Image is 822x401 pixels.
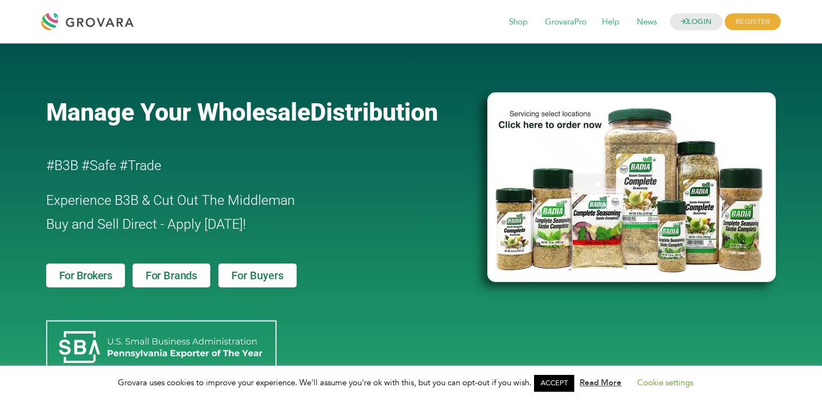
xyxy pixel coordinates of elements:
[594,12,627,33] span: Help
[537,12,594,33] span: GrovaraPro
[637,377,693,388] a: Cookie settings
[534,375,574,392] a: ACCEPT
[501,12,535,33] span: Shop
[501,16,535,28] a: Shop
[629,12,664,33] span: News
[46,192,295,208] span: Experience B3B & Cut Out The Middleman
[537,16,594,28] a: GrovaraPro
[146,270,197,281] span: For Brands
[594,16,627,28] a: Help
[670,14,723,30] a: LOGIN
[725,14,781,30] span: REGISTER
[580,377,622,388] a: Read More
[231,270,284,281] span: For Buyers
[133,264,210,287] a: For Brands
[218,264,297,287] a: For Buyers
[310,98,438,127] span: Distribution
[46,154,425,178] h2: #B3B #Safe #Trade
[46,216,246,232] span: Buy and Sell Direct - Apply [DATE]!
[46,98,470,127] a: Manage Your WholesaleDistribution
[59,270,112,281] span: For Brokers
[46,98,310,127] span: Manage Your Wholesale
[118,377,704,388] span: Grovara uses cookies to improve your experience. We'll assume you're ok with this, but you can op...
[46,264,126,287] a: For Brokers
[629,16,664,28] a: News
